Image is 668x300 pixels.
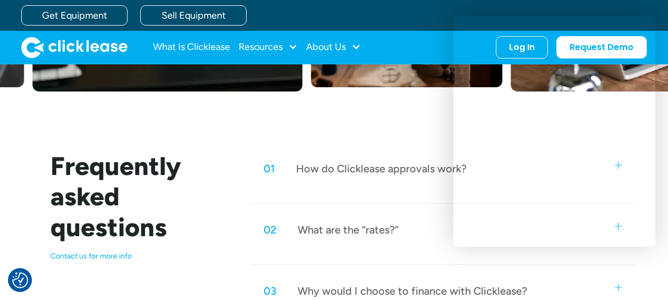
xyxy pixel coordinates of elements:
[50,151,225,243] h2: Frequently asked questions
[306,37,361,58] div: About Us
[140,5,247,26] a: Sell Equipment
[264,162,275,176] div: 01
[264,223,276,237] div: 02
[21,37,128,58] a: home
[453,16,655,247] iframe: Chat Window
[239,37,298,58] div: Resources
[12,272,28,288] button: Consent Preferences
[296,162,467,176] div: How do Clicklease approvals work?
[298,223,399,237] div: What are the “rates?”
[21,37,128,58] img: Clicklease logo
[264,284,276,298] div: 03
[12,272,28,288] img: Revisit consent button
[21,5,128,26] a: Get Equipment
[298,284,527,298] div: Why would I choose to finance with Clicklease?
[153,37,230,58] a: What Is Clicklease
[615,284,622,291] img: small plus
[50,252,225,261] p: Contact us for more info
